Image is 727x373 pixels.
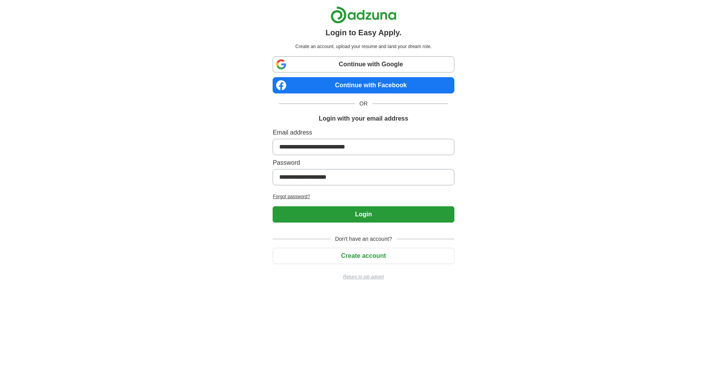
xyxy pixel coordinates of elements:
a: Return to job advert [273,273,454,280]
a: Create account [273,252,454,259]
label: Email address [273,128,454,137]
p: Create an account, upload your resume and land your dream role. [274,43,452,50]
h1: Login with your email address [319,114,408,123]
h1: Login to Easy Apply. [325,27,402,38]
img: Adzuna logo [330,6,397,24]
span: Don't have an account? [330,235,397,243]
span: OR [355,100,372,108]
label: Password [273,158,454,168]
a: Forgot password? [273,193,454,200]
a: Continue with Facebook [273,77,454,93]
button: Create account [273,248,454,264]
button: Login [273,206,454,223]
a: Continue with Google [273,56,454,73]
